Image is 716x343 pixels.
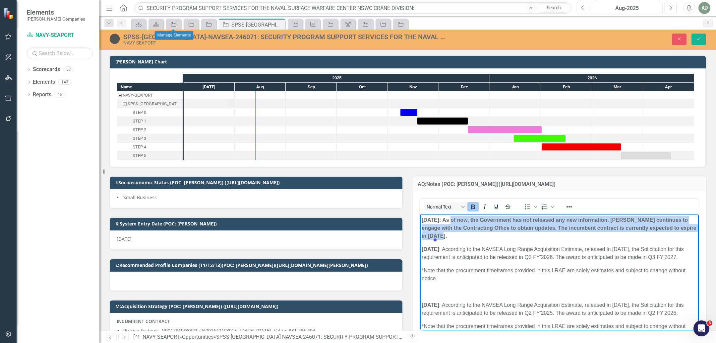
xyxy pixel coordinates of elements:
[11,11,16,16] img: logo_orange.svg
[286,83,337,91] div: Sep
[134,2,572,14] input: Search ClearPoint...
[468,126,542,133] div: Task: Start date: 2025-12-18 End date: 2026-02-01
[2,108,277,124] p: *Note that the procurement timeframes provided in this LRAE are solely estimates and subject to c...
[337,83,388,91] div: Oct
[231,21,283,29] div: SPSS-[GEOGRAPHIC_DATA]-NAVSEA-246071: SECURITY PROGRAM SUPPORT SERVICES FOR THE NAVAL SURFACE WAR...
[591,2,663,14] button: Aug-2025
[621,152,671,159] div: Task: Start date: 2026-03-18 End date: 2026-04-17
[491,202,502,212] button: Underline
[698,2,710,14] button: KD
[117,318,170,324] strong: INCUMBENT CONTRACT
[117,143,183,151] div: Task: Start date: 2026-02-01 End date: 2026-03-18
[123,194,157,201] span: Small Business
[417,118,468,125] div: Task: Start date: 2025-11-18 End date: 2025-12-18
[490,83,541,91] div: Jan
[117,100,183,108] div: SPSS-NSWC-NAVSEA-246071: SECURITY PROGRAM SUPPORT SERVICES FOR THE NAVAL SURFACE WARFARE CENTER N...
[117,108,183,117] div: Task: Start date: 2025-11-08 End date: 2025-11-18
[541,83,592,91] div: Feb
[117,117,183,126] div: Task: Start date: 2025-11-18 End date: 2025-12-18
[73,39,112,43] div: Keywords by Traffic
[693,320,709,336] iframe: Intercom live chat
[117,134,183,143] div: STEP 3
[388,83,439,91] div: Nov
[115,263,399,268] h3: L:Recommended Profile Companies (T1/T2/T3)(POC: [PERSON_NAME])([URL][DOMAIN_NAME][PERSON_NAME])
[18,39,23,44] img: tab_domain_overview_orange.svg
[55,92,65,97] div: 15
[27,32,93,39] a: NAVY-SEAPORT
[27,8,85,16] span: Elements
[115,180,399,185] h3: I:Socioeconomic Status (POC: [PERSON_NAME]) ([URL][DOMAIN_NAME])
[643,83,694,91] div: Apr
[514,135,566,142] div: Task: Start date: 2026-01-15 End date: 2026-02-14
[522,202,538,212] div: Bullet list
[117,236,132,242] span: [DATE]
[66,39,71,44] img: tab_keywords_by_traffic_grey.svg
[117,117,183,126] div: STEP 1
[33,91,51,99] a: Reports
[439,83,490,91] div: Dec
[133,117,146,126] div: STEP 1
[117,91,183,100] div: Task: NAVY-SEAPORT Start date: 2025-07-28 End date: 2025-07-29
[229,100,234,107] div: Task: Start date: 2025-07-28 End date: 2025-07-31
[33,78,55,86] a: Elements
[109,34,120,44] img: Tracked
[133,108,146,117] div: STEP 0
[117,108,183,117] div: STEP 0
[133,126,146,134] div: STEP 2
[420,214,699,330] iframe: Rich Text Area
[117,151,183,160] div: STEP 5
[128,100,181,108] div: SPSS-[GEOGRAPHIC_DATA]-NAVSEA-246071: SECURITY PROGRAM SUPPORT SERVICES FOR THE NAVAL SURFACE WAR...
[3,7,15,19] img: ClearPoint Strategy
[184,74,490,82] div: 2025
[427,204,459,210] span: Normal Text
[63,67,74,72] div: 57
[33,66,60,73] a: Scorecards
[27,47,93,59] input: Search Below...
[115,304,399,309] h3: M:Acquisition Strategy (POC: [PERSON_NAME]) ([URL][DOMAIN_NAME])
[235,83,286,91] div: Aug
[184,83,235,91] div: Jul
[115,221,399,226] h3: K:System Entry Date (POC: [PERSON_NAME])
[117,126,183,134] div: Task: Start date: 2025-12-18 End date: 2026-02-01
[542,143,621,150] div: Task: Start date: 2026-02-01 End date: 2026-03-18
[216,334,590,340] div: SPSS-[GEOGRAPHIC_DATA]-NAVSEA-246071: SECURITY PROGRAM SUPPORT SERVICES FOR THE NAVAL SURFACE WAR...
[182,334,213,340] a: Opportunities
[19,11,32,16] div: v 4.0.25
[539,202,555,212] div: Numbered list
[133,333,403,341] div: » »
[117,134,183,143] div: Task: Start date: 2026-01-15 End date: 2026-02-14
[707,320,712,326] span: 3
[133,143,146,151] div: STEP 4
[400,109,417,116] div: Task: Start date: 2025-11-08 End date: 2025-11-18
[133,134,146,143] div: STEP 3
[143,334,179,340] a: NAVY-SEAPORT
[564,202,575,212] button: Reveal or hide additional toolbar items
[133,151,146,160] div: STEP 5
[25,39,59,43] div: Domain Overview
[592,83,643,91] div: Mar
[117,83,183,91] div: Name
[155,31,194,40] div: Manage Elements
[123,33,446,41] div: SPSS-[GEOGRAPHIC_DATA]-NAVSEA-246071: SECURITY PROGRAM SUPPORT SERVICES FOR THE NAVAL SURFACE WAR...
[117,100,183,108] div: Task: Start date: 2025-07-28 End date: 2025-07-31
[17,17,73,23] div: Domain: [DOMAIN_NAME]
[537,3,570,13] a: Search
[593,4,660,12] div: Aug-2025
[123,327,395,334] p: Precise Systems, N0017819D8321 / N0016421F3015, [DATE]-[DATE], Value: $31,786,404
[424,202,467,212] button: Block Normal Text
[27,16,85,22] small: [PERSON_NAME] Companies
[115,59,702,64] h3: [PERSON_NAME] Chart
[502,202,513,212] button: Strikethrough
[11,17,16,23] img: website_grey.svg
[418,181,701,187] h3: AQ:Notes (POC: [PERSON_NAME])([URL][DOMAIN_NAME])
[123,91,153,100] div: NAVY-SEAPORT
[479,202,490,212] button: Italic
[117,143,183,151] div: STEP 4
